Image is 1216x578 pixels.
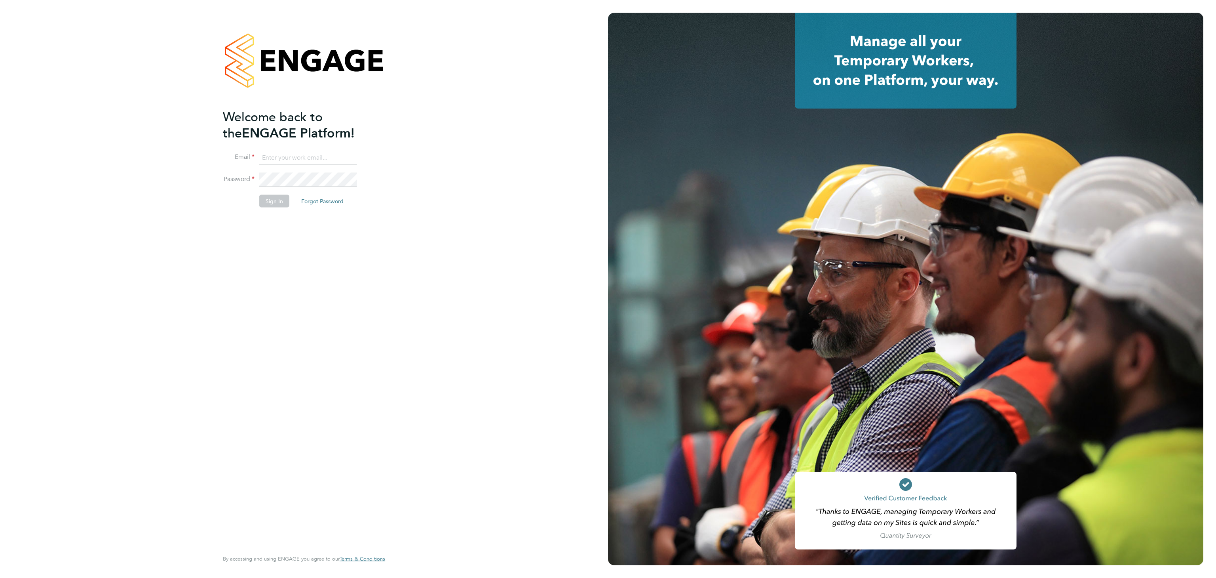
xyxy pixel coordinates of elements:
[259,195,289,208] button: Sign In
[223,109,377,141] h2: ENGAGE Platform!
[295,195,350,208] button: Forgot Password
[223,109,323,141] span: Welcome back to the
[340,556,385,562] a: Terms & Conditions
[223,555,385,562] span: By accessing and using ENGAGE you agree to our
[223,153,255,161] label: Email
[259,151,357,165] input: Enter your work email...
[223,175,255,183] label: Password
